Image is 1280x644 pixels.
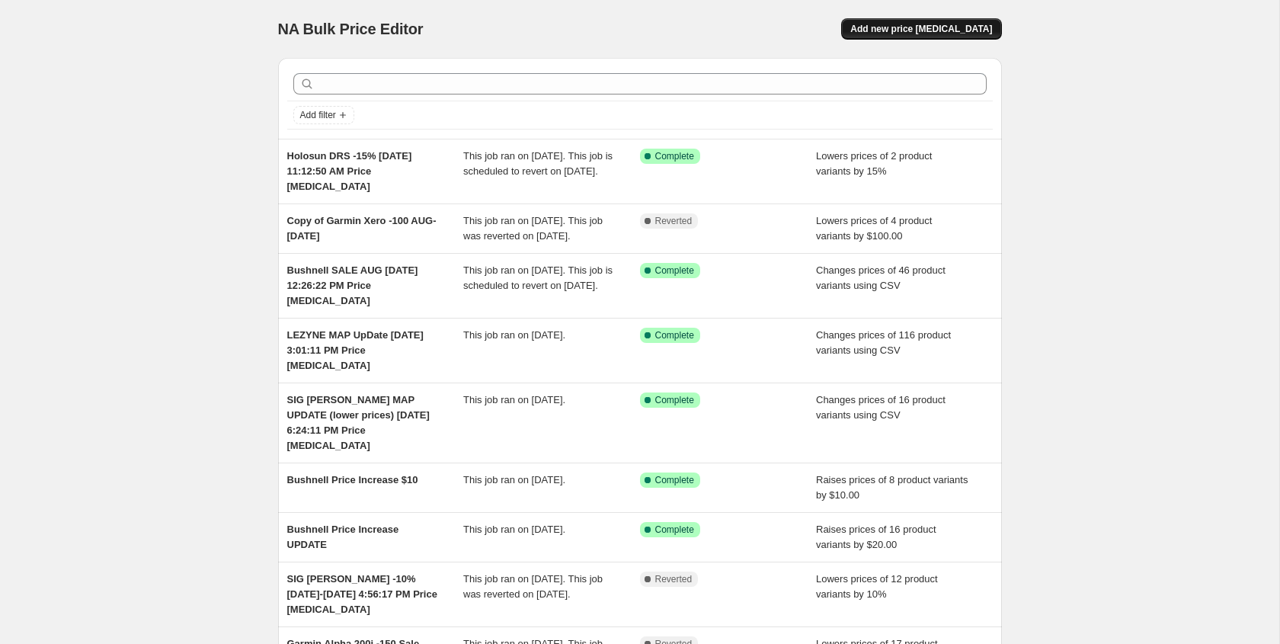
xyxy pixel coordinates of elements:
[850,23,992,35] span: Add new price [MEDICAL_DATA]
[816,474,968,501] span: Raises prices of 8 product variants by $10.00
[816,215,932,242] span: Lowers prices of 4 product variants by $100.00
[463,264,613,291] span: This job ran on [DATE]. This job is scheduled to revert on [DATE].
[463,394,565,405] span: This job ran on [DATE].
[816,573,938,600] span: Lowers prices of 12 product variants by 10%
[287,215,437,242] span: Copy of Garmin Xero -100 AUG-[DATE]
[278,21,424,37] span: NA Bulk Price Editor
[655,474,694,486] span: Complete
[463,215,603,242] span: This job ran on [DATE]. This job was reverted on [DATE].
[655,215,693,227] span: Reverted
[841,18,1001,40] button: Add new price [MEDICAL_DATA]
[287,150,412,192] span: Holosun DRS -15% [DATE] 11:12:50 AM Price [MEDICAL_DATA]
[287,524,399,550] span: Bushnell Price Increase UPDATE
[463,150,613,177] span: This job ran on [DATE]. This job is scheduled to revert on [DATE].
[655,264,694,277] span: Complete
[655,394,694,406] span: Complete
[463,524,565,535] span: This job ran on [DATE].
[293,106,354,124] button: Add filter
[463,329,565,341] span: This job ran on [DATE].
[816,150,932,177] span: Lowers prices of 2 product variants by 15%
[816,264,946,291] span: Changes prices of 46 product variants using CSV
[655,329,694,341] span: Complete
[463,474,565,485] span: This job ran on [DATE].
[463,573,603,600] span: This job ran on [DATE]. This job was reverted on [DATE].
[300,109,336,121] span: Add filter
[816,329,951,356] span: Changes prices of 116 product variants using CSV
[655,150,694,162] span: Complete
[287,573,437,615] span: SIG [PERSON_NAME] -10% [DATE]-[DATE] 4:56:17 PM Price [MEDICAL_DATA]
[287,264,418,306] span: Bushnell SALE AUG [DATE] 12:26:22 PM Price [MEDICAL_DATA]
[287,394,430,451] span: SIG [PERSON_NAME] MAP UPDATE (lower prices) [DATE] 6:24:11 PM Price [MEDICAL_DATA]
[816,524,936,550] span: Raises prices of 16 product variants by $20.00
[287,329,424,371] span: LEZYNE MAP UpDate [DATE] 3:01:11 PM Price [MEDICAL_DATA]
[287,474,418,485] span: Bushnell Price Increase $10
[655,573,693,585] span: Reverted
[816,394,946,421] span: Changes prices of 16 product variants using CSV
[655,524,694,536] span: Complete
